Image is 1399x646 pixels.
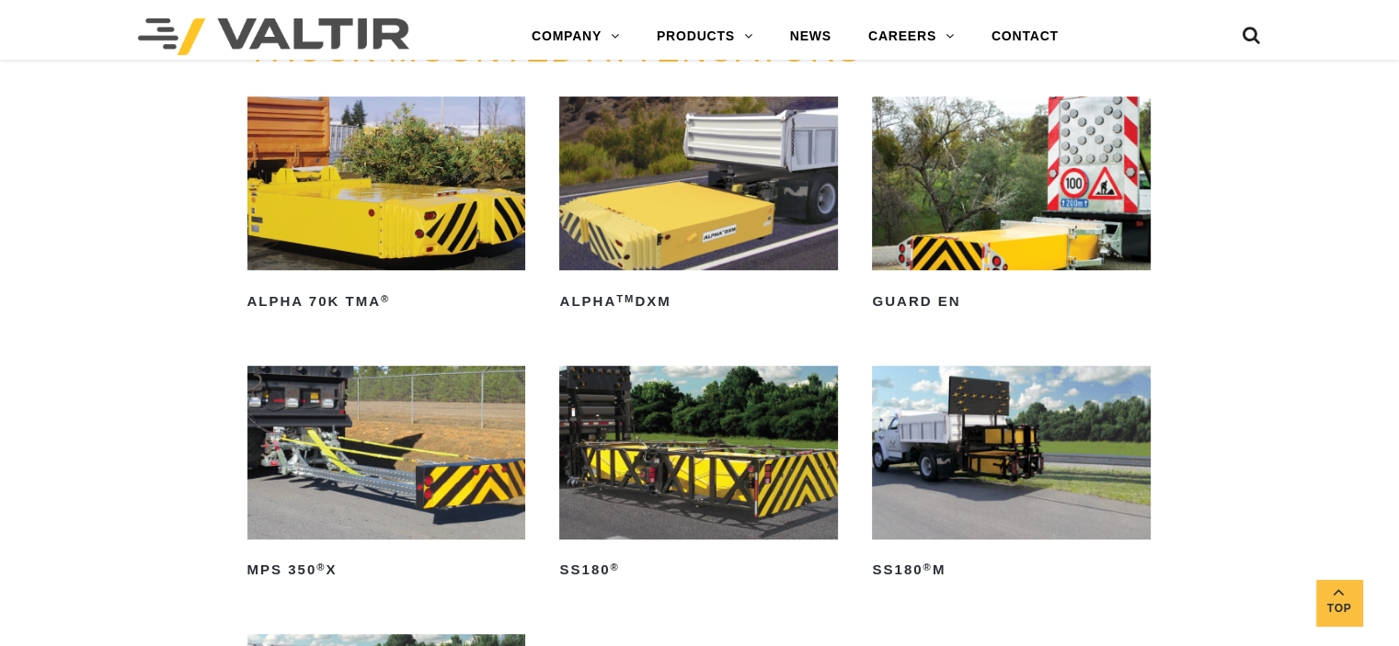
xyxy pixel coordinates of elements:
[247,287,526,316] h2: ALPHA 70K TMA
[559,366,838,585] a: SS180®
[973,18,1077,55] a: CONTACT
[872,96,1151,316] a: GUARD EN
[247,556,526,585] h2: MPS 350 X
[638,18,772,55] a: PRODUCTS
[247,366,526,585] a: MPS 350®X
[559,96,838,316] a: ALPHATMDXM
[1316,580,1362,626] a: Top
[559,287,838,316] h2: ALPHA DXM
[559,556,838,585] h2: SS180
[138,18,409,55] img: Valtir
[1316,598,1362,619] span: Top
[850,18,973,55] a: CAREERS
[513,18,638,55] a: COMPANY
[247,30,863,69] a: TRUCK MOUNTED ATTENUATORS
[616,293,635,304] sup: TM
[772,18,850,55] a: NEWS
[872,556,1151,585] h2: SS180 M
[316,561,326,572] sup: ®
[923,561,932,572] sup: ®
[872,287,1151,316] h2: GUARD EN
[247,96,526,316] a: ALPHA 70K TMA®
[872,366,1151,585] a: SS180®M
[381,293,390,304] sup: ®
[611,561,620,572] sup: ®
